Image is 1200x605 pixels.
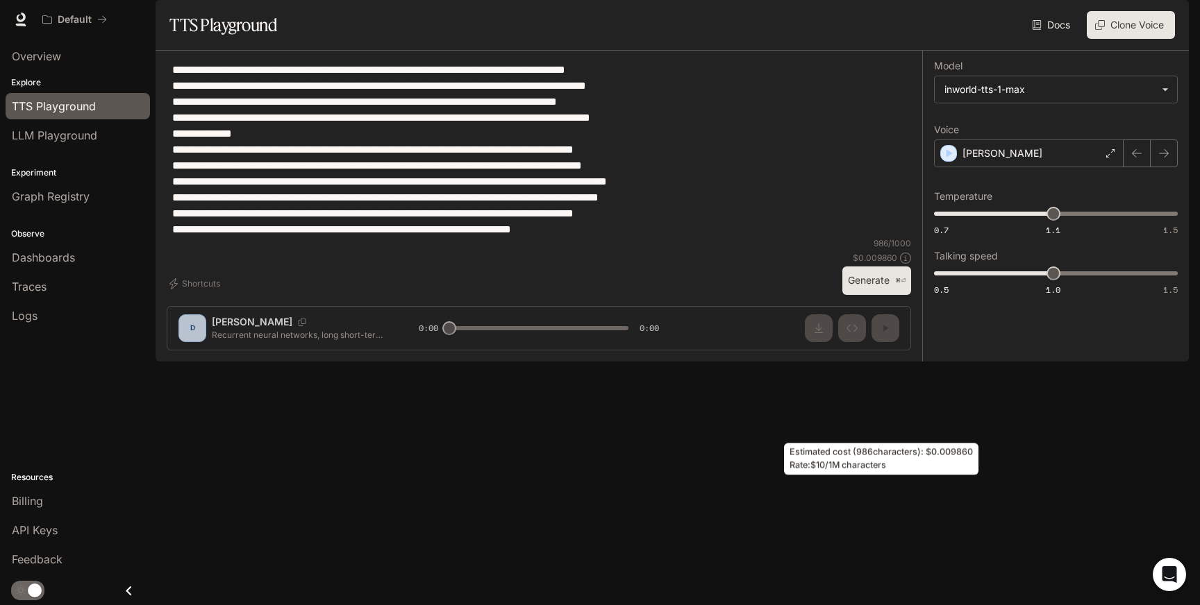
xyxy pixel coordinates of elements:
[784,443,978,475] div: Estimated cost ( 986 characters): $ 0.009860 Rate: $10/1M characters
[934,251,998,261] p: Talking speed
[934,224,949,236] span: 0.7
[169,11,277,39] h1: TTS Playground
[58,14,92,26] p: Default
[1163,284,1178,296] span: 1.5
[934,125,959,135] p: Voice
[1046,284,1060,296] span: 1.0
[1153,558,1186,591] div: Open Intercom Messenger
[1046,224,1060,236] span: 1.1
[36,6,113,33] button: All workspaces
[962,146,1042,160] p: [PERSON_NAME]
[842,266,911,295] button: Generate⌘⏎
[167,273,226,295] button: Shortcuts
[934,284,949,296] span: 0.5
[1087,11,1175,39] button: Clone Voice
[935,76,1177,103] div: inworld-tts-1-max
[934,191,992,201] p: Temperature
[1163,224,1178,236] span: 1.5
[1029,11,1076,39] a: Docs
[934,61,962,71] p: Model
[944,83,1155,96] div: inworld-tts-1-max
[895,277,906,285] p: ⌘⏎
